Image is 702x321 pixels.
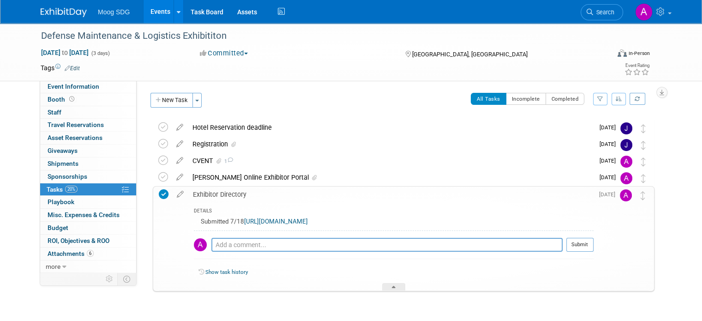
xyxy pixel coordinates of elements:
[205,269,248,275] a: Show task history
[188,170,594,185] div: [PERSON_NAME] Online Exhibitor Portal
[48,160,78,167] span: Shipments
[600,157,620,164] span: [DATE]
[188,136,594,152] div: Registration
[600,141,620,147] span: [DATE]
[40,132,136,144] a: Asset Reservations
[90,50,110,56] span: (3 days)
[223,158,233,164] span: 1
[172,157,188,165] a: edit
[172,140,188,148] a: edit
[593,9,614,16] span: Search
[600,174,620,181] span: [DATE]
[40,93,136,106] a: Booth
[172,173,188,182] a: edit
[244,218,308,225] a: [URL][DOMAIN_NAME]
[618,49,627,57] img: Format-Inperson.png
[599,191,620,198] span: [DATE]
[471,93,506,105] button: All Tasks
[506,93,546,105] button: Incomplete
[48,211,120,218] span: Misc. Expenses & Credits
[40,196,136,208] a: Playbook
[40,183,136,196] a: Tasks20%
[188,187,594,202] div: Exhibitor Directory
[41,48,89,57] span: [DATE] [DATE]
[48,250,94,257] span: Attachments
[38,28,598,44] div: Defense Maintenance & Logistics Exhibititon
[48,134,102,141] span: Asset Reservations
[40,106,136,119] a: Staff
[641,174,646,183] i: Move task
[48,96,76,103] span: Booth
[620,122,632,134] img: Jaclyn Roberts
[48,83,99,90] span: Event Information
[624,63,649,68] div: Event Rating
[60,49,69,56] span: to
[48,147,78,154] span: Giveaways
[194,238,207,251] img: ALYSSA Szal
[48,224,68,231] span: Budget
[172,190,188,199] a: edit
[47,186,78,193] span: Tasks
[188,153,594,169] div: CVENT
[40,157,136,170] a: Shipments
[600,124,620,131] span: [DATE]
[641,141,646,150] i: Move task
[641,157,646,166] i: Move task
[41,8,87,17] img: ExhibitDay
[581,4,623,20] a: Search
[48,109,61,116] span: Staff
[40,145,136,157] a: Giveaways
[188,120,594,135] div: Hotel Reservation deadline
[40,235,136,247] a: ROI, Objectives & ROO
[48,173,87,180] span: Sponsorships
[40,260,136,273] a: more
[620,189,632,201] img: ALYSSA Szal
[67,96,76,103] span: Booth not reserved yet
[46,263,60,270] span: more
[194,208,594,216] div: DETAILS
[40,119,136,131] a: Travel Reservations
[98,8,130,16] span: Moog SDG
[150,93,193,108] button: New Task
[87,250,94,257] span: 6
[566,238,594,252] button: Submit
[40,209,136,221] a: Misc. Expenses & Credits
[546,93,585,105] button: Completed
[412,51,528,58] span: [GEOGRAPHIC_DATA], [GEOGRAPHIC_DATA]
[560,48,650,62] div: Event Format
[635,3,653,21] img: ALYSSA Szal
[620,156,632,168] img: ALYSSA Szal
[40,170,136,183] a: Sponsorships
[40,222,136,234] a: Budget
[40,80,136,93] a: Event Information
[48,198,74,206] span: Playbook
[118,273,137,285] td: Toggle Event Tabs
[48,121,104,128] span: Travel Reservations
[197,48,252,58] button: Committed
[641,191,645,200] i: Move task
[641,124,646,133] i: Move task
[628,50,650,57] div: In-Person
[65,65,80,72] a: Edit
[65,186,78,193] span: 20%
[172,123,188,132] a: edit
[40,248,136,260] a: Attachments6
[620,172,632,184] img: ALYSSA Szal
[102,273,118,285] td: Personalize Event Tab Strip
[41,63,80,73] td: Tags
[630,93,645,105] a: Refresh
[620,139,632,151] img: Jaclyn Roberts
[48,237,109,244] span: ROI, Objectives & ROO
[194,216,594,230] div: Submitted 7/18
